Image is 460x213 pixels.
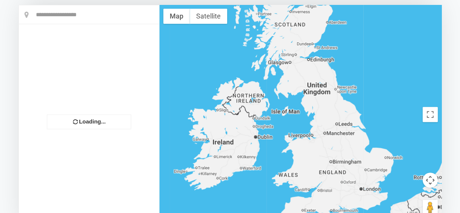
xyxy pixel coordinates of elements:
button: Show street map [163,9,190,24]
button: Map camera controls [423,173,438,188]
button: Toggle fullscreen view [423,107,438,122]
button: Show satellite imagery [190,9,227,24]
div: Loading... [47,114,131,129]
